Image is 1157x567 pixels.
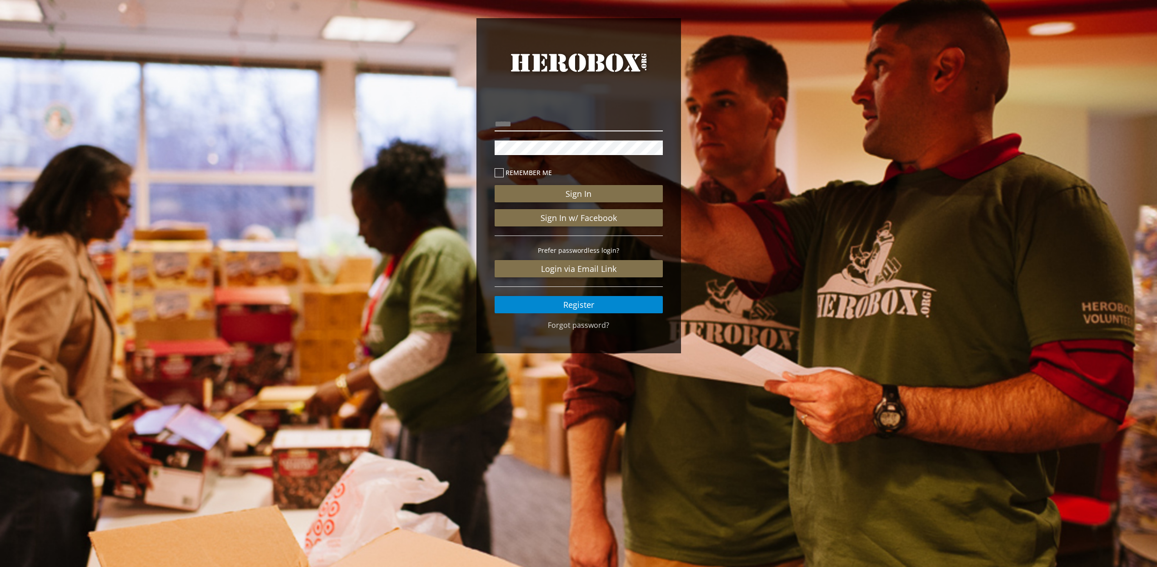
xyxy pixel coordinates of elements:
[495,167,663,178] label: Remember me
[495,209,663,226] a: Sign In w/ Facebook
[495,50,663,92] a: HeroBox
[548,320,609,330] a: Forgot password?
[495,296,663,313] a: Register
[495,245,663,256] p: Prefer passwordless login?
[495,185,663,202] button: Sign In
[495,260,663,277] a: Login via Email Link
